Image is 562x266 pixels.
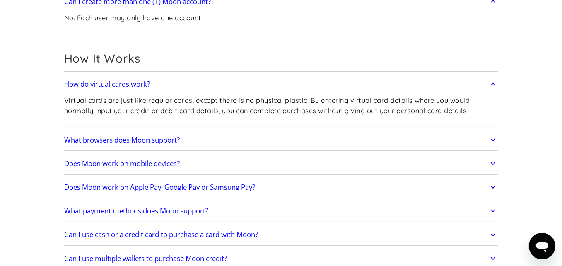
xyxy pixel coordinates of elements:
[64,160,180,168] h2: Does Moon work on mobile devices?
[64,179,498,196] a: Does Moon work on Apple Pay, Google Pay or Samsung Pay?
[64,202,498,220] a: What payment methods does Moon support?
[64,80,150,88] h2: How do virtual cards work?
[64,95,498,116] p: Virtual cards are just like regular cards, except there is no physical plastic. By entering virtu...
[64,76,498,93] a: How do virtual cards work?
[64,136,180,144] h2: What browsers does Moon support?
[64,155,498,172] a: Does Moon work on mobile devices?
[64,51,498,65] h2: How It Works
[64,207,208,215] h2: What payment methods does Moon support?
[64,13,203,23] p: No. Each user may only have one account.
[64,254,227,263] h2: Can I use multiple wallets to purchase Moon credit?
[64,183,255,191] h2: Does Moon work on Apple Pay, Google Pay or Samsung Pay?
[64,131,498,149] a: What browsers does Moon support?
[64,230,258,239] h2: Can I use cash or a credit card to purchase a card with Moon?
[64,226,498,244] a: Can I use cash or a credit card to purchase a card with Moon?
[529,233,555,259] iframe: Button to launch messaging window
